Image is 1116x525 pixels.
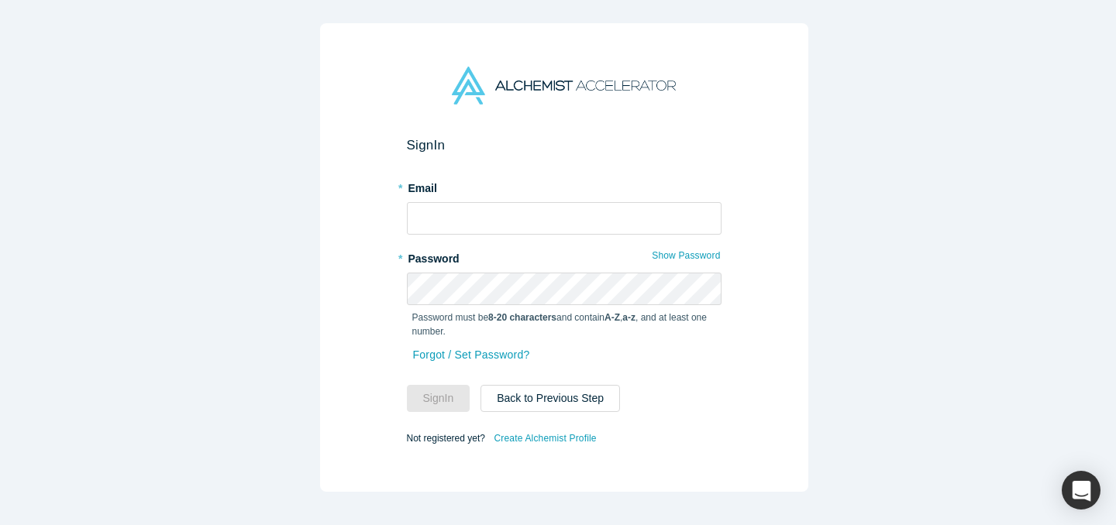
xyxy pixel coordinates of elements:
[622,312,635,323] strong: a-z
[480,385,620,412] button: Back to Previous Step
[407,175,722,197] label: Email
[407,137,722,153] h2: Sign In
[651,245,721,266] button: Show Password
[604,312,620,323] strong: A-Z
[407,433,485,444] span: Not registered yet?
[452,67,675,105] img: Alchemist Accelerator Logo
[407,245,722,267] label: Password
[412,341,531,369] a: Forgot / Set Password?
[407,385,470,412] button: SignIn
[412,311,716,338] p: Password must be and contain , , and at least one number.
[493,428,597,448] a: Create Alchemist Profile
[488,312,556,323] strong: 8-20 characters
